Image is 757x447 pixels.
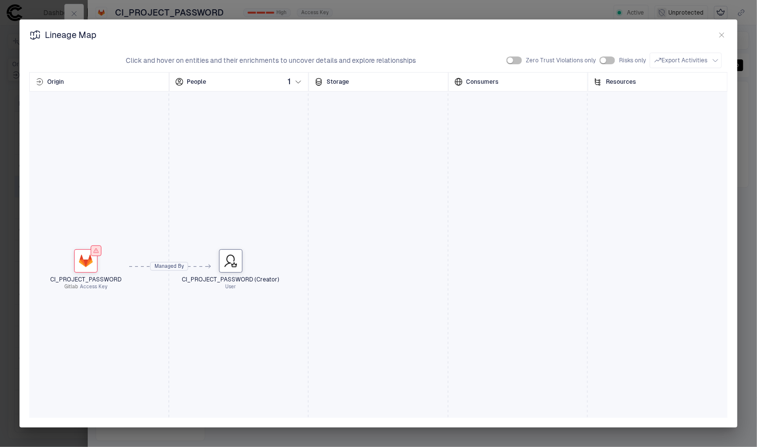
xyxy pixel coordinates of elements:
[126,56,416,65] span: Click and hover on entities and their enrichments to uncover details and explore relationships
[169,72,309,92] div: The users and service accounts managing the identity
[174,276,288,283] span: CI_PROJECT_PASSWORD (Creator)
[448,72,588,92] div: The consumers using the identity
[151,259,188,274] div: Managed By
[45,29,97,41] span: Lineage Map
[80,283,107,290] span: Access Key
[29,276,143,283] span: CI_PROJECT_PASSWORD
[226,283,236,290] span: User
[309,72,448,92] div: The storage location where the identity is stored
[650,53,722,68] button: Export Activities
[47,78,64,86] span: Origin
[327,78,349,86] span: Storage
[588,72,728,92] div: The resources accessed or granted by the identity
[288,77,291,87] span: 1
[619,56,646,64] span: Risks only
[526,56,596,64] span: Zero Trust Violations only
[187,78,207,86] span: People
[64,283,78,290] span: Gitlab
[466,78,499,86] span: Consumers
[606,78,636,86] span: Resources
[29,72,169,92] div: The source where the identity was created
